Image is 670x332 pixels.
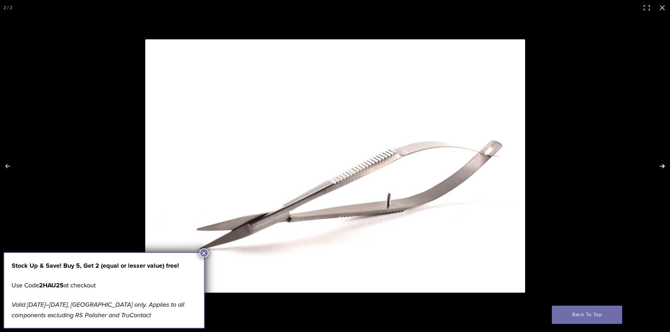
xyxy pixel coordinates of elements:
[12,301,184,319] em: Valid [DATE]–[DATE], [GEOGRAPHIC_DATA] only. Applies to all components excluding RS Polisher and ...
[552,306,622,324] a: Back To Top
[12,262,179,269] strong: Stock Up & Save! Buy 5, Get 2 (equal or lesser value) free!
[145,39,525,293] img: Matrix-Sculpting Scissors (C8) - Image 2
[39,281,64,289] strong: 2HAU25
[645,149,670,184] button: Next (arrow right)
[199,248,209,258] button: Close
[12,280,197,291] p: Use Code at checkout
